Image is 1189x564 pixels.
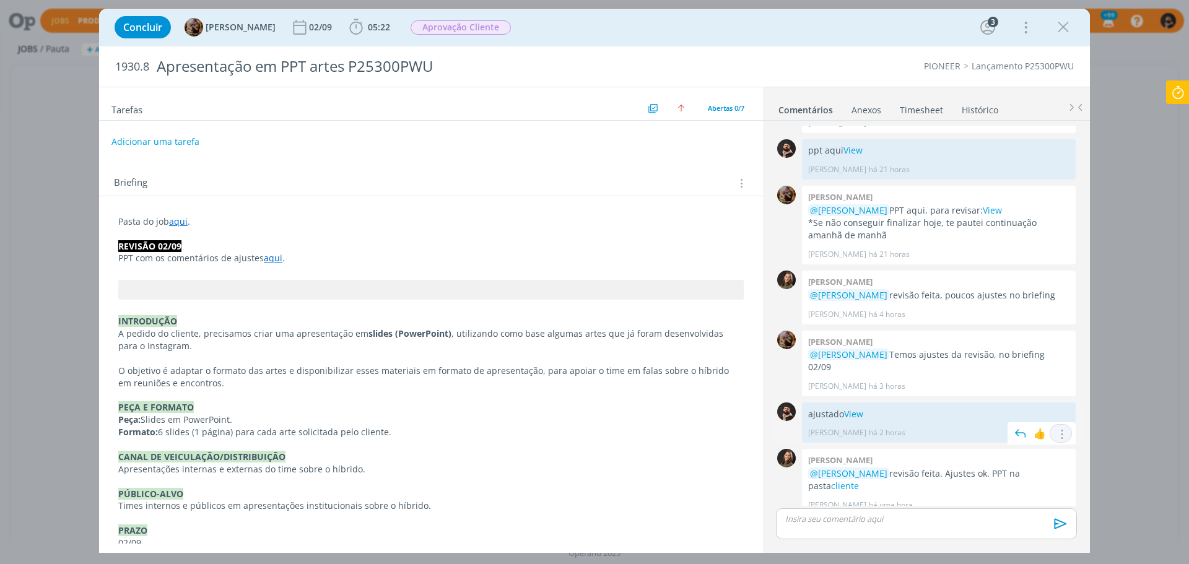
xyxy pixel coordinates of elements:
[831,480,859,492] a: cliente
[777,186,796,204] img: A
[123,22,162,32] span: Concluir
[899,98,944,116] a: Timesheet
[988,17,998,27] div: 3
[118,426,158,438] strong: Formato:
[118,215,744,228] p: Pasta do job .
[1011,424,1030,443] img: answer.svg
[111,101,142,116] span: Tarefas
[368,328,451,339] strong: slides (PowerPoint)
[411,20,511,35] span: Aprovação Cliente
[118,524,147,536] strong: PRAZO
[777,271,796,289] img: J
[118,488,183,500] strong: PÚBLICO-ALVO
[118,315,177,327] strong: INTRODUÇÃO
[185,18,203,37] img: A
[851,104,881,116] div: Anexos
[808,454,873,466] b: [PERSON_NAME]
[810,349,887,360] span: @[PERSON_NAME]
[869,381,905,392] span: há 3 horas
[869,427,905,438] span: há 2 horas
[869,309,905,320] span: há 4 horas
[869,249,910,260] span: há 21 horas
[1034,426,1046,441] div: 👍
[961,98,999,116] a: Histórico
[777,139,796,158] img: D
[808,276,873,287] b: [PERSON_NAME]
[118,537,744,549] p: 02/09
[972,60,1074,72] a: Lançamento P25300PWU
[118,463,744,475] p: Apresentações internas e externas do time sobre o híbrido.
[808,336,873,347] b: [PERSON_NAME]
[169,215,188,227] a: aqui
[777,402,796,421] img: D
[118,240,181,252] strong: REVISÃO 02/09
[118,414,744,426] p: Slides em PowerPoint.
[810,204,887,216] span: @[PERSON_NAME]
[808,217,1069,242] p: *Se não conseguir finalizar hoje, te pautei continuação amanhã de manhã
[808,349,1069,374] p: Temos ajustes da revisão, no briefing 02/09
[808,427,866,438] p: [PERSON_NAME]
[808,381,866,392] p: [PERSON_NAME]
[810,289,887,301] span: @[PERSON_NAME]
[264,252,282,264] a: aqui
[118,252,744,264] p: PPT com os comentários de ajustes .
[843,144,863,156] a: View
[983,204,1002,216] a: View
[808,408,1069,420] p: ajustado
[152,51,669,82] div: Apresentação em PPT artes P25300PWU
[978,17,998,37] button: 3
[114,175,147,191] span: Briefing
[777,331,796,349] img: A
[346,17,393,37] button: 05:22
[118,401,194,413] strong: PEÇA E FORMATO
[708,103,744,113] span: Abertas 0/7
[185,18,276,37] button: A[PERSON_NAME]
[777,449,796,467] img: J
[99,9,1090,553] div: dialog
[677,105,685,112] img: arrow-up.svg
[808,204,1069,217] p: PPT aqui, para revisar:
[808,467,1069,493] p: revisão feita. Ajustes ok. PPT na pasta
[118,414,141,425] strong: Peça:
[410,20,512,35] button: Aprovação Cliente
[118,365,744,389] p: O objetivo é adaptar o formato das artes e disponibilizar esses materiais em formato de apresenta...
[808,500,866,511] p: [PERSON_NAME]
[115,16,171,38] button: Concluir
[808,249,866,260] p: [PERSON_NAME]
[869,500,913,511] span: há uma hora
[808,191,873,202] b: [PERSON_NAME]
[810,467,887,479] span: @[PERSON_NAME]
[118,500,744,512] p: Times internos e públicos em apresentações institucionais sobre o híbrido.
[808,164,866,175] p: [PERSON_NAME]
[368,21,390,33] span: 05:22
[118,426,744,438] p: 6 slides (1 página) para cada arte solicitada pelo cliente.
[118,451,285,462] strong: CANAL DE VEICULAÇÃO/DISTRIBUIÇÃO
[808,289,1069,302] p: revisão feita, poucos ajustes no briefing
[924,60,960,72] a: PIONEER
[808,309,866,320] p: [PERSON_NAME]
[118,328,744,352] p: A pedido do cliente, precisamos criar uma apresentação em , utilizando como base algumas artes qu...
[778,98,834,116] a: Comentários
[844,408,863,420] a: View
[869,164,910,175] span: há 21 horas
[111,131,200,153] button: Adicionar uma tarefa
[115,60,149,74] span: 1930.8
[309,23,334,32] div: 02/09
[206,23,276,32] span: [PERSON_NAME]
[808,144,1069,157] p: ppt aqui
